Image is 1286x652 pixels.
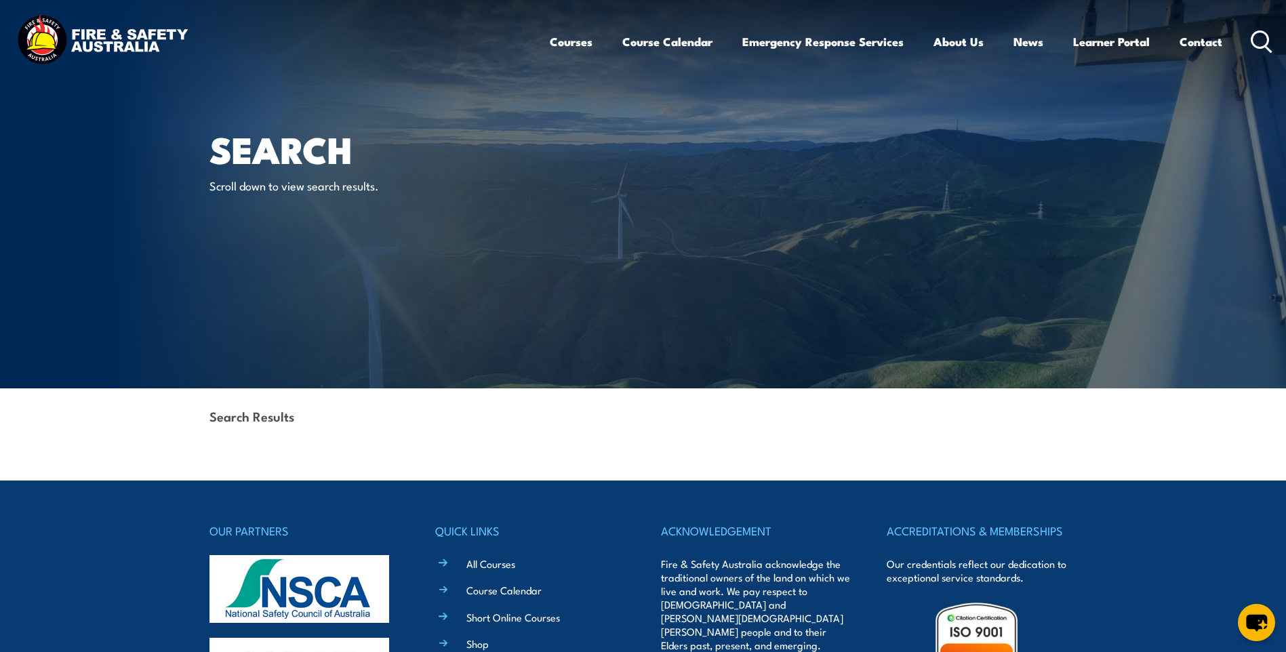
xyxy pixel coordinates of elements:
[1180,24,1222,60] a: Contact
[887,557,1077,584] p: Our credentials reflect our dedication to exceptional service standards.
[661,557,851,652] p: Fire & Safety Australia acknowledge the traditional owners of the land on which we live and work....
[209,178,457,193] p: Scroll down to view search results.
[1013,24,1043,60] a: News
[466,636,489,651] a: Shop
[1073,24,1150,60] a: Learner Portal
[466,556,515,571] a: All Courses
[1238,604,1275,641] button: chat-button
[622,24,712,60] a: Course Calendar
[209,407,294,425] strong: Search Results
[209,133,544,165] h1: Search
[887,521,1077,540] h4: ACCREDITATIONS & MEMBERSHIPS
[209,555,389,623] img: nsca-logo-footer
[466,583,542,597] a: Course Calendar
[466,610,560,624] a: Short Online Courses
[550,24,592,60] a: Courses
[661,521,851,540] h4: ACKNOWLEDGEMENT
[435,521,625,540] h4: QUICK LINKS
[742,24,904,60] a: Emergency Response Services
[209,521,399,540] h4: OUR PARTNERS
[933,24,984,60] a: About Us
